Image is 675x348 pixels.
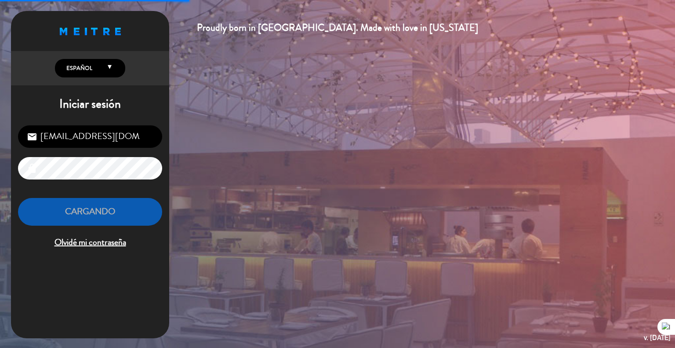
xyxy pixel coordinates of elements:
[644,332,671,344] div: v. [DATE]
[18,235,162,250] span: Olvidé mi contraseña
[64,64,92,73] span: Español
[18,125,162,148] input: Correo Electrónico
[18,198,162,226] button: Cargando
[27,132,37,142] i: email
[11,97,169,112] h1: Iniciar sesión
[27,163,37,174] i: lock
